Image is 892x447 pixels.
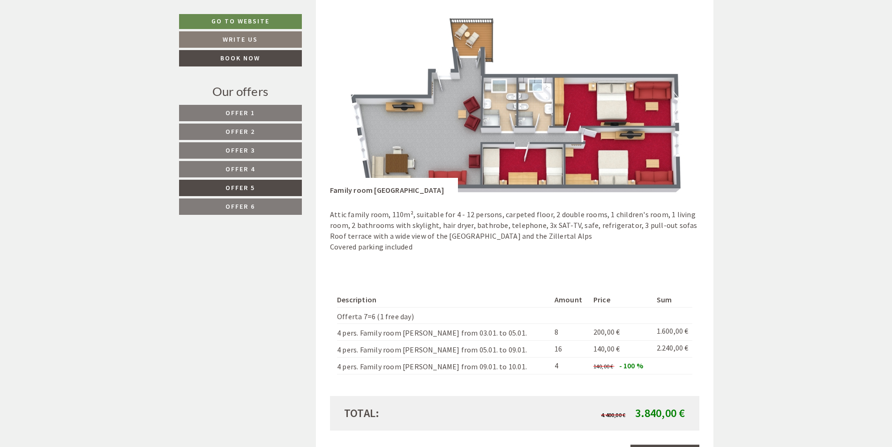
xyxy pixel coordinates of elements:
span: Offer 6 [225,202,255,211]
span: Offer 1 [225,109,255,117]
div: Family room [GEOGRAPHIC_DATA] [330,178,458,196]
span: 140,00 € [593,363,614,370]
a: Go to website [179,14,302,29]
small: 09:35 [15,46,106,52]
span: 140,00 € [593,344,620,353]
button: Send [322,247,369,263]
th: Sum [653,293,692,307]
button: Previous [346,91,356,115]
td: 2.240,00 € [653,341,692,358]
span: 200,00 € [593,327,620,337]
td: 1.600,00 € [653,324,692,341]
img: image [330,11,699,195]
a: Write us [179,31,302,48]
th: Description [337,293,551,307]
th: Amount [551,293,590,307]
p: Attic family room, 110m², suitable for 4 - 12 persons, carpeted floor, 2 double rooms, 1 children... [330,209,699,252]
td: 4 pers. Family room [PERSON_NAME] from 05.01. to 09.01. [337,341,551,358]
td: 8 [551,324,590,341]
a: Book now [179,50,302,66]
div: [DATE] [167,7,202,23]
span: 3.840,00 € [635,406,685,420]
span: - 100 % [619,361,643,370]
span: Offer 4 [225,165,255,173]
button: Next [673,91,683,115]
span: Offer 3 [225,146,255,154]
td: 4 [551,358,590,374]
th: Price [590,293,653,307]
td: Offerta 7=6 (1 free day) [337,307,551,324]
div: Total: [337,405,515,421]
span: 4.400,00 € [601,411,625,418]
div: Our offers [179,83,302,100]
td: 4 pers. Family room [PERSON_NAME] from 03.01. to 05.01. [337,324,551,341]
div: [GEOGRAPHIC_DATA] [15,28,106,35]
span: Offer 2 [225,127,255,136]
div: Hello, how can we help you? [7,26,111,54]
td: 16 [551,341,590,358]
span: Offer 5 [225,183,255,192]
td: 4 pers. Family room [PERSON_NAME] from 09.01. to 10.01. [337,358,551,374]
